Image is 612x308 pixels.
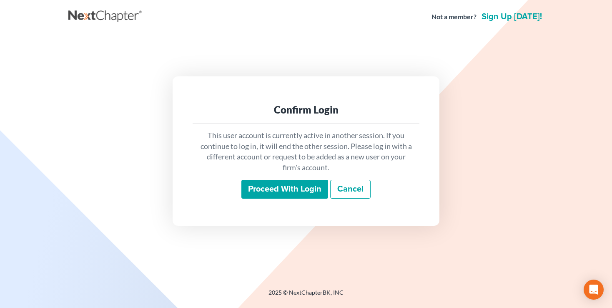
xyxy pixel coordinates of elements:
div: 2025 © NextChapterBK, INC [68,288,544,303]
strong: Not a member? [431,12,477,22]
input: Proceed with login [241,180,328,199]
div: Confirm Login [199,103,413,116]
a: Cancel [330,180,371,199]
div: Open Intercom Messenger [584,280,604,300]
a: Sign up [DATE]! [480,13,544,21]
p: This user account is currently active in another session. If you continue to log in, it will end ... [199,130,413,173]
